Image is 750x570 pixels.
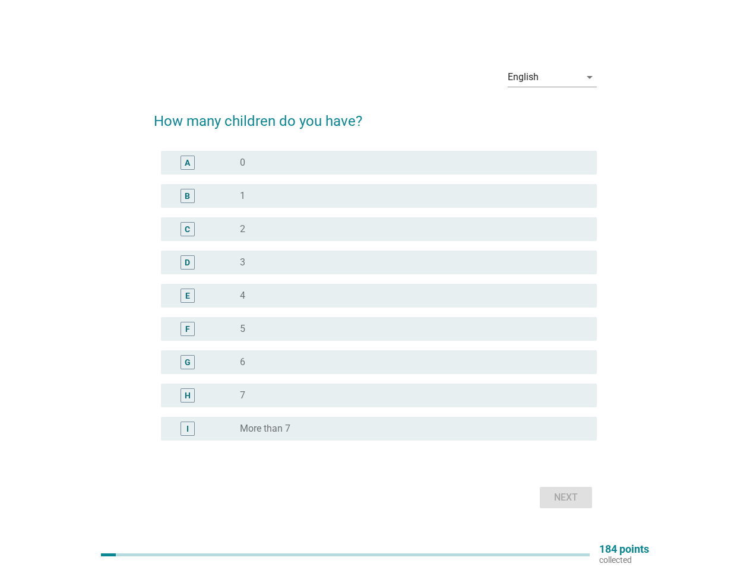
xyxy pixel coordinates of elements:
label: More than 7 [240,423,290,435]
label: 0 [240,157,245,169]
label: 1 [240,190,245,202]
p: collected [599,555,649,565]
div: H [185,389,191,402]
label: 2 [240,223,245,235]
label: 3 [240,256,245,268]
div: A [185,157,190,169]
label: 6 [240,356,245,368]
div: B [185,190,190,202]
label: 7 [240,389,245,401]
p: 184 points [599,544,649,555]
label: 5 [240,323,245,335]
i: arrow_drop_down [583,70,597,84]
div: C [185,223,190,236]
div: D [185,256,190,269]
div: I [186,423,189,435]
div: E [185,290,190,302]
label: 4 [240,290,245,302]
h2: How many children do you have? [154,99,597,132]
div: English [508,72,539,83]
div: F [185,323,190,335]
div: G [185,356,191,369]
